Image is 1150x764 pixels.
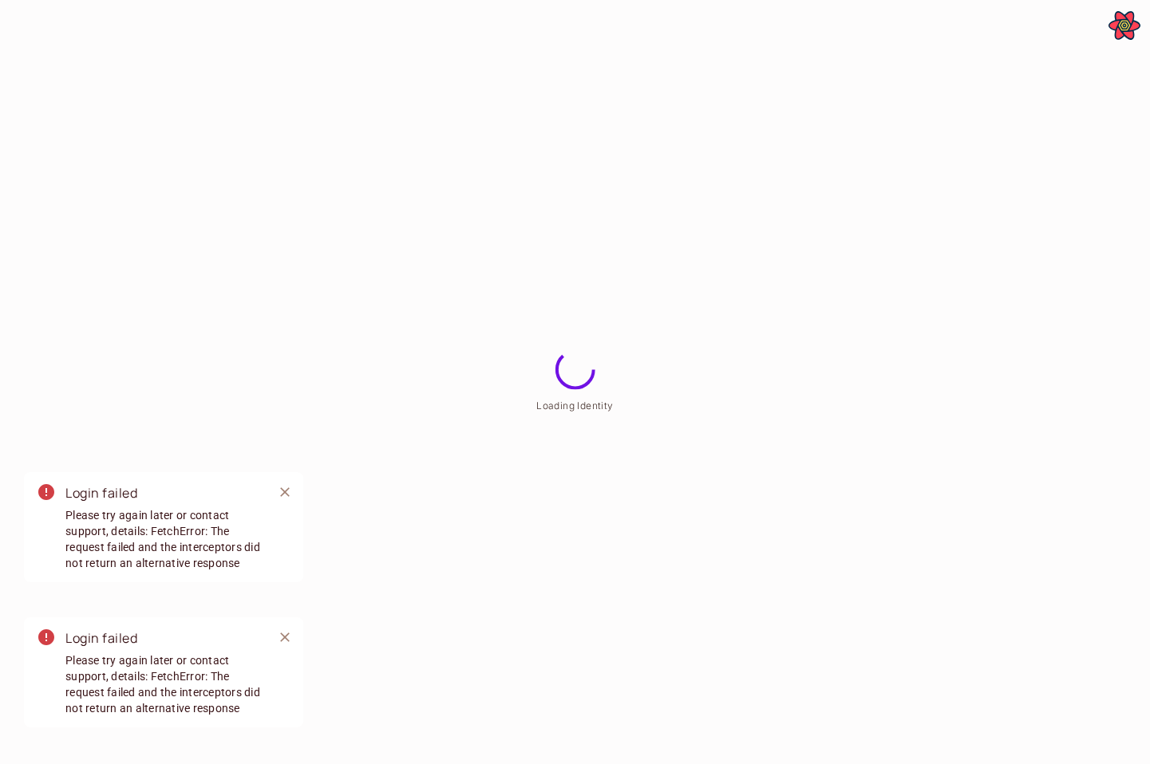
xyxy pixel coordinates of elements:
button: Close [273,480,297,504]
span: Loading Identity [536,400,613,412]
button: Close [273,625,297,649]
div: Login failed [65,628,260,648]
span: Please try again later or contact support, details: FetchError: The request failed and the interc... [65,652,260,716]
span: Please try again later or contact support, details: FetchError: The request failed and the interc... [65,507,260,571]
div: Login failed [65,483,260,503]
button: Open React Query Devtools [1109,10,1140,41]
